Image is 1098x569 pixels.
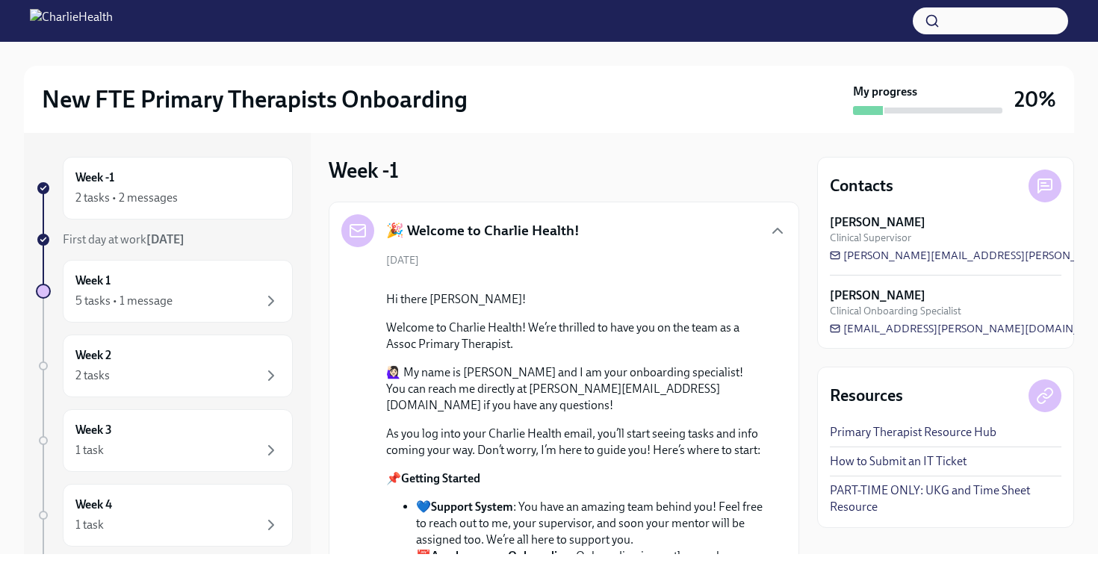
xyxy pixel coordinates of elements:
h4: Contacts [830,175,893,197]
div: 5 tasks • 1 message [75,293,173,309]
h5: 🎉 Welcome to Charlie Health! [386,221,580,240]
strong: Support System [431,500,513,514]
h6: Week 4 [75,497,112,513]
a: PART-TIME ONLY: UKG and Time Sheet Resource [830,482,1061,515]
img: CharlieHealth [30,9,113,33]
strong: My progress [853,84,917,100]
strong: Asychnronous Onboarding [431,549,571,563]
div: 2 tasks [75,367,110,384]
a: Primary Therapist Resource Hub [830,424,996,441]
h6: Week 2 [75,347,111,364]
strong: Getting Started [401,471,480,485]
span: First day at work [63,232,184,246]
p: 🙋🏻‍♀️ My name is [PERSON_NAME] and I am your onboarding specialist! You can reach me directly at ... [386,364,763,414]
h2: New FTE Primary Therapists Onboarding [42,84,468,114]
div: 2 tasks • 2 messages [75,190,178,206]
a: First day at work[DATE] [36,231,293,248]
strong: [PERSON_NAME] [830,214,925,231]
p: Welcome to Charlie Health! We’re thrilled to have you on the team as a Assoc Primary Therapist. [386,320,763,352]
p: 📌 [386,470,763,487]
span: Clinical Onboarding Specialist [830,304,961,318]
a: Week 22 tasks [36,335,293,397]
a: Week 31 task [36,409,293,472]
a: Week -12 tasks • 2 messages [36,157,293,220]
span: [DATE] [386,253,419,267]
h6: Week 3 [75,422,112,438]
p: Hi there [PERSON_NAME]! [386,291,763,308]
span: Clinical Supervisor [830,231,911,245]
li: 💙 : You have an amazing team behind you! Feel free to reach out to me, your supervisor, and soon ... [416,499,763,548]
strong: [DATE] [146,232,184,246]
h3: 20% [1014,86,1056,113]
strong: [PERSON_NAME] [830,287,925,304]
div: 1 task [75,442,104,458]
p: As you log into your Charlie Health email, you’ll start seeing tasks and info coming your way. Do... [386,426,763,458]
h4: Resources [830,385,903,407]
h3: Week -1 [329,157,399,184]
a: How to Submit an IT Ticket [830,453,967,470]
a: Week 41 task [36,484,293,547]
a: Week 15 tasks • 1 message [36,260,293,323]
h6: Week -1 [75,170,114,186]
h6: Week 1 [75,273,111,289]
div: 1 task [75,517,104,533]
